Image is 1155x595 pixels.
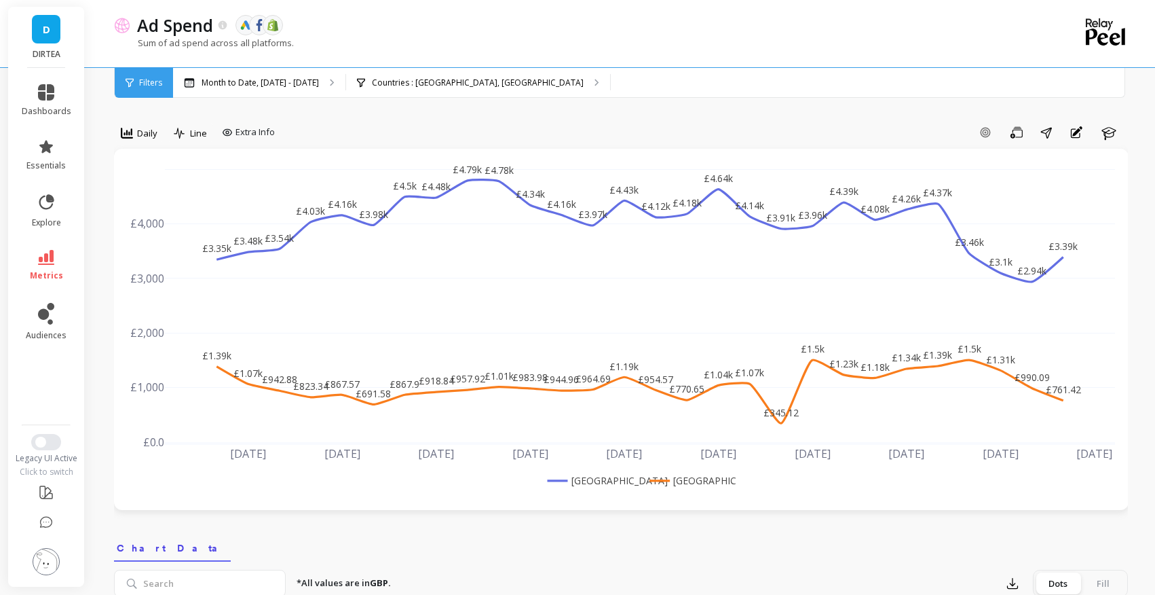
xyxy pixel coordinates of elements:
img: api.shopify.svg [267,19,279,31]
span: Filters [139,77,162,88]
span: metrics [30,270,63,281]
button: Switch to New UI [31,434,61,450]
span: D [43,22,50,37]
p: *All values are in [297,577,391,590]
span: dashboards [22,106,71,117]
span: Line [190,127,207,140]
div: Dots [1036,573,1080,594]
span: Chart Data [117,541,228,555]
p: Countries : [GEOGRAPHIC_DATA], [GEOGRAPHIC_DATA] [372,77,584,88]
strong: GBP. [370,577,391,589]
div: Legacy UI Active [8,453,85,464]
span: audiences [26,330,67,341]
p: DIRTEA [22,49,71,60]
span: essentials [26,160,66,171]
span: Extra Info [235,126,275,139]
nav: Tabs [114,530,1128,562]
img: profile picture [33,548,60,575]
p: Ad Spend [137,14,213,37]
span: explore [32,217,61,228]
div: Fill [1080,573,1125,594]
img: api.fb.svg [253,19,265,31]
img: header icon [114,17,130,33]
span: Daily [137,127,157,140]
p: Month to Date, [DATE] - [DATE] [202,77,319,88]
img: api.google.svg [240,19,252,31]
p: Sum of ad spend across all platforms. [114,37,294,49]
div: Click to switch [8,467,85,477]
